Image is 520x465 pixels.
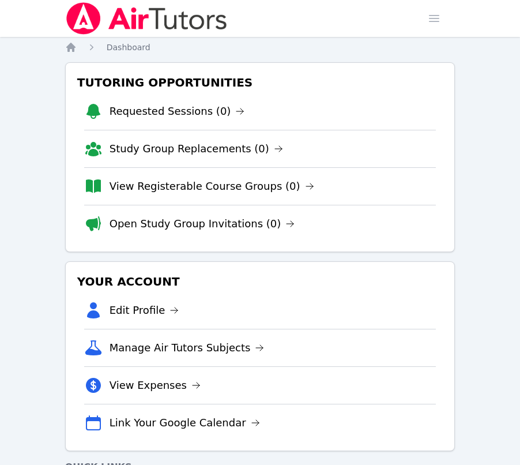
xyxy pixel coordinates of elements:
[65,42,455,53] nav: Breadcrumb
[110,216,295,232] a: Open Study Group Invitations (0)
[110,141,283,157] a: Study Group Replacements (0)
[75,271,446,292] h3: Your Account
[110,377,201,393] a: View Expenses
[65,2,228,35] img: Air Tutors
[75,72,446,93] h3: Tutoring Opportunities
[110,340,265,356] a: Manage Air Tutors Subjects
[107,42,150,53] a: Dashboard
[110,302,179,318] a: Edit Profile
[110,103,245,119] a: Requested Sessions (0)
[110,415,260,431] a: Link Your Google Calendar
[107,43,150,52] span: Dashboard
[110,178,314,194] a: View Registerable Course Groups (0)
